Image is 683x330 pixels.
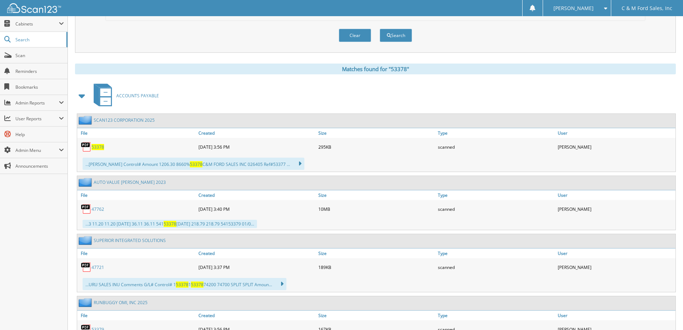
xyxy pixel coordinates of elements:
a: Type [436,190,556,200]
a: 53378 [92,144,104,150]
a: Size [317,311,436,320]
span: User Reports [15,116,59,122]
span: Announcements [15,163,64,169]
a: ACCOUNTS PAYABLE [89,82,159,110]
div: 295KB [317,140,436,154]
a: Type [436,128,556,138]
span: C & M Ford Sales, Inc [622,6,672,10]
div: Matches found for "53378" [75,64,676,74]
span: 53378 [164,221,176,227]
a: File [77,311,197,320]
span: Bookmarks [15,84,64,90]
img: PDF.png [81,204,92,214]
a: Created [197,248,316,258]
div: [PERSON_NAME] [556,260,675,274]
button: Search [380,29,412,42]
span: Admin Reports [15,100,59,106]
a: Created [197,311,316,320]
div: 10MB [317,202,436,216]
a: File [77,248,197,258]
span: [PERSON_NAME] [553,6,594,10]
a: User [556,248,675,258]
a: AUTO VALUE [PERSON_NAME] 2023 [94,179,166,185]
span: Reminders [15,68,64,74]
span: Admin Menu [15,147,59,153]
div: [DATE] 3:40 PM [197,202,316,216]
div: scanned [436,140,556,154]
a: Created [197,190,316,200]
div: [PERSON_NAME] [556,140,675,154]
span: Scan [15,52,64,59]
img: scan123-logo-white.svg [7,3,61,13]
img: PDF.png [81,141,92,152]
img: folder2.png [79,116,94,125]
div: ...3 11.20 11.20 [DATE] 36.11 36.11 541 [DATE] 218.79 218.79 54153379 01/0... [83,220,257,228]
img: folder2.png [79,236,94,245]
span: Cabinets [15,21,59,27]
button: Clear [339,29,371,42]
a: Size [317,190,436,200]
div: ...[PERSON_NAME] Control# Amount 1206.30 8660% C&M FORD SALES INC 026405 Ref#53377 ... [83,158,304,170]
a: Type [436,248,556,258]
img: folder2.png [79,298,94,307]
a: User [556,311,675,320]
div: [DATE] 3:37 PM [197,260,316,274]
div: scanned [436,202,556,216]
a: RUNBUGGY OMI, INC 2025 [94,299,148,306]
img: folder2.png [79,178,94,187]
div: scanned [436,260,556,274]
a: SCAN123 CORPORATION 2025 [94,117,155,123]
a: Created [197,128,316,138]
span: Help [15,131,64,138]
div: [DATE] 3:56 PM [197,140,316,154]
a: Size [317,128,436,138]
span: 53378 [191,282,204,288]
div: [PERSON_NAME] [556,202,675,216]
a: SUPERIOR INTEGRATED SOLUTIONS [94,237,166,243]
div: 189KB [317,260,436,274]
a: File [77,128,197,138]
a: 47762 [92,206,104,212]
a: Type [436,311,556,320]
a: User [556,128,675,138]
a: User [556,190,675,200]
a: File [77,190,197,200]
span: ACCOUNTS PAYABLE [116,93,159,99]
span: 53378 [190,161,202,167]
a: Size [317,248,436,258]
div: ...URU SALES INU Comments G/L# Control# 1 1 74200 74700 SPLIT SPLIT Amoun... [83,278,286,290]
span: 53378 [176,282,188,288]
img: PDF.png [81,262,92,273]
a: 47721 [92,264,104,270]
span: Search [15,37,63,43]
